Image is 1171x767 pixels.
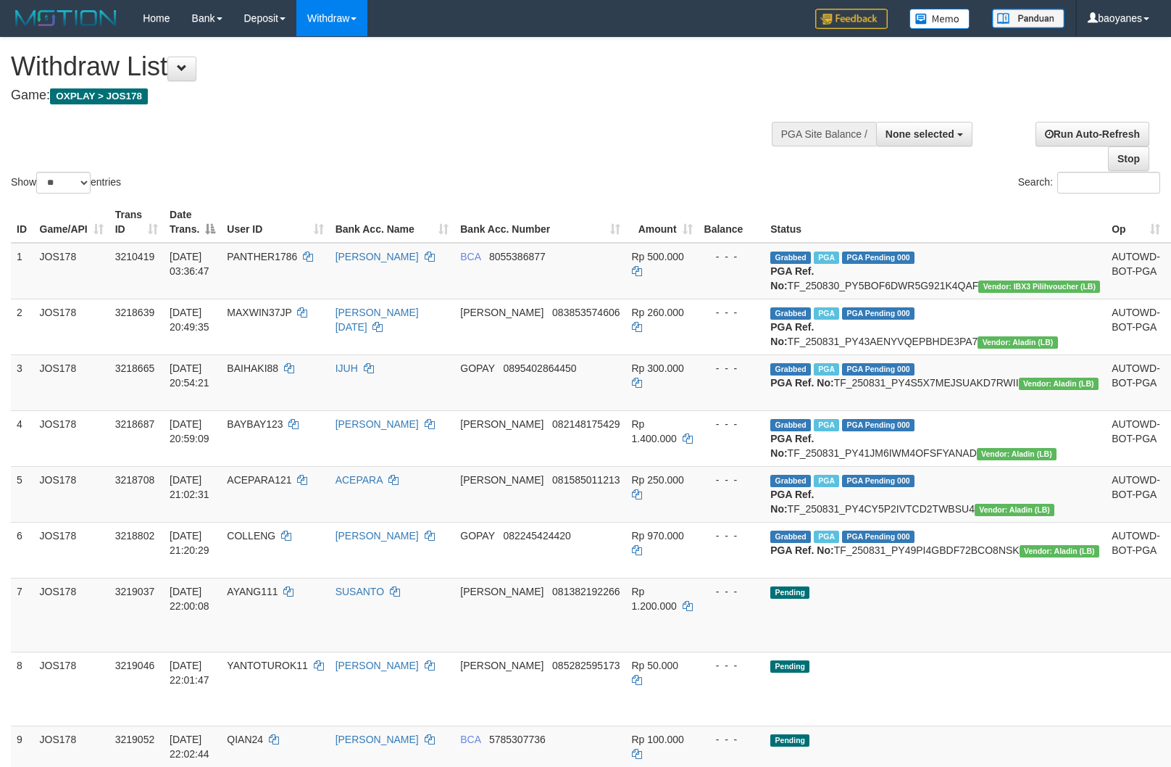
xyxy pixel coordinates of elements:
td: AUTOWD-BOT-PGA [1106,355,1166,410]
span: GOPAY [460,362,494,374]
div: - - - [704,473,759,487]
td: JOS178 [34,355,109,410]
span: AYANG111 [227,586,278,597]
td: 8 [11,652,34,726]
span: [PERSON_NAME] [460,418,543,430]
td: JOS178 [34,299,109,355]
span: COLLENG [227,530,275,542]
h1: Withdraw List [11,52,766,81]
span: Pending [770,586,809,599]
span: Rp 1.200.000 [632,586,677,612]
a: Run Auto-Refresh [1035,122,1149,146]
th: ID [11,202,34,243]
td: TF_250830_PY5BOF6DWR5G921K4QAF [764,243,1106,299]
span: Copy 082148175429 to clipboard [552,418,620,430]
span: Grabbed [770,252,811,264]
span: PGA Pending [842,475,914,487]
span: Grabbed [770,419,811,431]
span: Rp 1.400.000 [632,418,677,444]
b: PGA Ref. No: [770,433,814,459]
span: Grabbed [770,531,811,543]
th: Game/API: activate to sort column ascending [34,202,109,243]
span: Rp 500.000 [632,251,684,262]
b: PGA Ref. No: [770,544,833,556]
span: [DATE] 22:01:47 [170,660,209,686]
td: 4 [11,410,34,466]
td: TF_250831_PY41JM6IWM4OFSFYANAD [764,410,1106,466]
span: PGA Pending [842,363,914,376]
a: IJUH [336,362,358,374]
span: 3218665 [115,362,155,374]
span: BCA [460,734,480,745]
td: JOS178 [34,652,109,726]
a: [PERSON_NAME] [336,734,419,745]
span: 3218802 [115,530,155,542]
span: PGA Pending [842,307,914,320]
span: Copy 085282595173 to clipboard [552,660,620,671]
td: AUTOWD-BOT-PGA [1106,243,1166,299]
td: JOS178 [34,578,109,652]
a: ACEPARA [336,474,383,486]
span: Vendor URL: https://dashboard.q2checkout.com/secure [978,336,1057,349]
span: Vendor URL: https://dashboard.q2checkout.com/secure [978,281,1100,293]
span: Copy 082245424420 to clipboard [503,530,570,542]
span: BAYBAY123 [227,418,283,430]
span: 3218639 [115,307,155,318]
td: TF_250831_PY43AENYVQEPBHDE3PA7 [764,299,1106,355]
th: Status [764,202,1106,243]
span: BCA [460,251,480,262]
span: Pending [770,734,809,747]
span: Rp 250.000 [632,474,684,486]
td: JOS178 [34,466,109,522]
span: BAIHAKI88 [227,362,278,374]
span: Marked by baohafiz [814,252,839,264]
span: PGA Pending [842,252,914,264]
span: [DATE] 22:00:08 [170,586,209,612]
span: [PERSON_NAME] [460,660,543,671]
span: [DATE] 20:59:09 [170,418,209,444]
span: [DATE] 22:02:44 [170,734,209,760]
span: PANTHER1786 [227,251,297,262]
td: AUTOWD-BOT-PGA [1106,299,1166,355]
span: [DATE] 21:20:29 [170,530,209,556]
img: Feedback.jpg [815,9,888,29]
span: Grabbed [770,307,811,320]
span: PGA Pending [842,531,914,543]
span: Rp 50.000 [632,660,679,671]
a: SUSANTO [336,586,384,597]
span: PGA Pending [842,419,914,431]
span: Marked by baohafiz [814,531,839,543]
span: Copy 8055386877 to clipboard [489,251,546,262]
b: PGA Ref. No: [770,321,814,347]
a: [PERSON_NAME] [336,530,419,542]
td: JOS178 [34,522,109,578]
td: TF_250831_PY49PI4GBDF72BCO8NSK [764,522,1106,578]
div: - - - [704,305,759,320]
span: Marked by baodewi [814,363,839,376]
div: - - - [704,732,759,747]
div: - - - [704,361,759,376]
span: [DATE] 20:49:35 [170,307,209,333]
a: [PERSON_NAME] [336,418,419,430]
span: Copy 083853574606 to clipboard [552,307,620,318]
img: panduan.png [992,9,1064,28]
span: None selected [885,128,954,140]
span: Rp 970.000 [632,530,684,542]
div: PGA Site Balance / [772,122,876,146]
select: Showentries [36,172,91,194]
td: 6 [11,522,34,578]
a: [PERSON_NAME] [336,660,419,671]
th: Trans ID: activate to sort column ascending [109,202,164,243]
span: 3218687 [115,418,155,430]
span: Copy 081382192266 to clipboard [552,586,620,597]
img: Button%20Memo.svg [909,9,970,29]
label: Show entries [11,172,121,194]
span: Vendor URL: https://dashboard.q2checkout.com/secure [977,448,1057,460]
td: 7 [11,578,34,652]
td: JOS178 [34,410,109,466]
th: User ID: activate to sort column ascending [221,202,329,243]
th: Date Trans.: activate to sort column descending [164,202,221,243]
b: PGA Ref. No: [770,489,814,515]
td: TF_250831_PY4S5X7MEJSUAKD7RWII [764,355,1106,410]
span: ACEPARA121 [227,474,291,486]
